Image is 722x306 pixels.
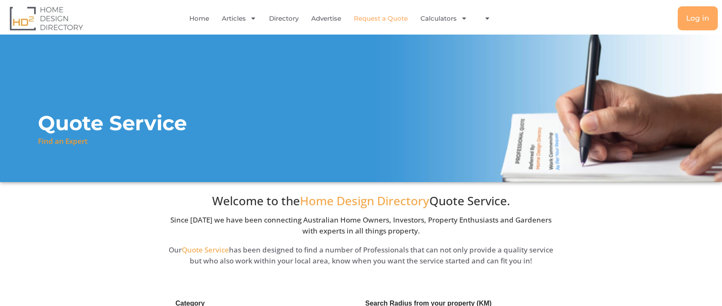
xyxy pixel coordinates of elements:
a: Directory [269,9,299,28]
a: Calculators [420,9,467,28]
nav: Menu [147,9,539,28]
h3: Welcome to the Quote Service. [163,194,559,208]
a: Home [189,9,209,28]
p: Find an Expert [38,136,88,147]
span: Quote Service [182,245,229,255]
a: Log in [678,6,718,30]
a: Request a Quote [354,9,408,28]
span: Log in [686,15,709,22]
h1: Quote Service [38,110,187,136]
div: Our has been designed to find a number of Professionals that can not only provide a quality servi... [163,244,559,266]
div: Since [DATE] we have been connecting Australian Home Owners, Investors, Property Enthusiasts and ... [163,194,559,236]
span: Home Design Directory [300,193,429,209]
a: Advertise [311,9,341,28]
a: Articles [222,9,256,28]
